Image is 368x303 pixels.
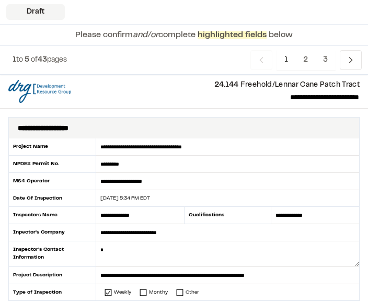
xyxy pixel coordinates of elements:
div: Inpector's Company [8,224,96,241]
div: Project Name [8,138,96,156]
p: Please confirm complete below [75,29,293,41]
img: file [8,80,71,103]
div: Other [186,288,199,296]
div: Project Description [8,267,96,284]
div: Inspector's Contact Information [8,241,96,267]
span: highlighted fields [198,31,267,39]
span: 24.144 [214,82,238,88]
span: 1 [277,50,296,70]
div: Inspectors Name [8,207,96,224]
span: 3 [315,50,336,70]
span: 5 [25,57,29,63]
div: MS4 Operator [8,173,96,190]
nav: Navigation [250,50,362,70]
span: and/or [133,31,158,39]
span: 43 [38,57,47,63]
div: Type of Inspection [8,284,96,300]
div: [DATE] 5:34 PM EDT [96,194,347,202]
p: to of pages [13,54,67,66]
div: Qualifications [184,207,272,224]
p: Freehold/Lennar Cane Patch Tract [79,79,360,91]
span: 1 [13,57,16,63]
div: Weekly [114,288,131,296]
div: Draft [6,4,65,20]
span: 2 [295,50,316,70]
div: Monthy [149,288,168,296]
div: Date Of Inspection [8,190,96,207]
div: NPDES Permit No. [8,156,96,173]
